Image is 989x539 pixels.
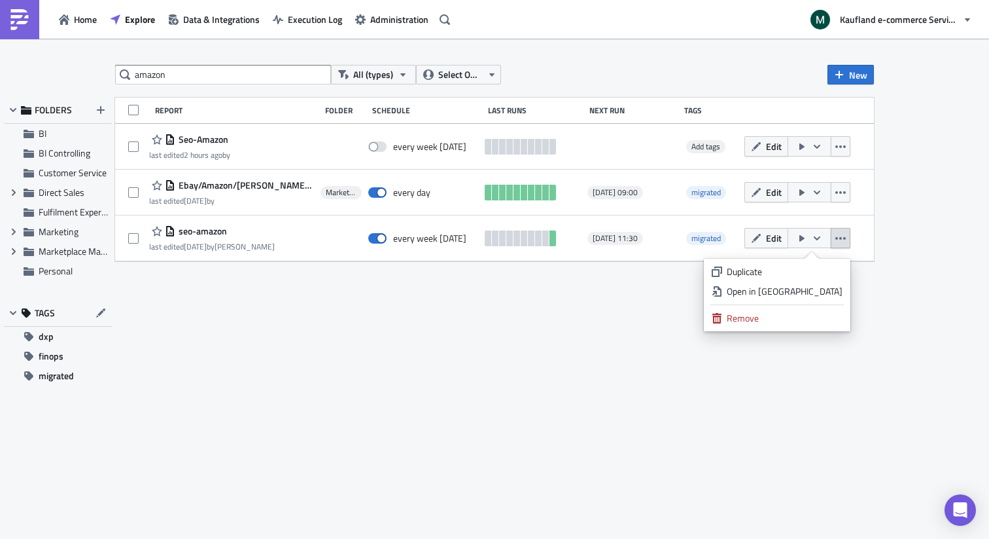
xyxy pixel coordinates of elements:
span: Add tags [691,140,720,153]
span: Customer Service [39,166,107,179]
span: Seo-Amazon [175,134,228,145]
span: migrated [686,232,726,245]
button: Select Owner [416,65,501,84]
span: FOLDERS [35,104,72,116]
span: Execution Log [288,12,342,26]
time: 2025-08-11T10:10:31Z [184,195,207,207]
div: Schedule [372,105,481,115]
button: Edit [744,228,788,248]
span: Ebay/Amazon/Otto/EHI Top Seller_9am [175,179,314,191]
div: Folder [325,105,366,115]
div: last edited by [149,196,314,206]
span: [DATE] 09:00 [593,187,638,198]
button: Edit [744,136,788,157]
span: [DATE] 11:30 [593,233,638,244]
span: Administration [370,12,428,26]
button: Administration [349,9,435,29]
div: Duplicate [727,265,842,278]
span: Home [74,12,97,26]
span: Add tags [686,140,725,153]
button: Execution Log [266,9,349,29]
button: Kaufland e-commerce Services GmbH & Co. KG [803,5,979,34]
span: Edit [766,231,782,245]
div: last edited by [149,150,230,160]
div: Remove [727,312,842,325]
div: Next Run [589,105,678,115]
button: Home [52,9,103,29]
div: last edited by [PERSON_NAME] [149,242,275,251]
time: 2025-08-04T14:17:42Z [184,240,207,253]
span: migrated [39,366,74,386]
span: Marketplace Management [39,244,141,258]
button: finops [4,346,112,366]
span: Edit [766,185,782,199]
div: Open in [GEOGRAPHIC_DATA] [727,285,842,298]
div: Tags [684,105,738,115]
span: Marketplace Management [326,187,356,198]
button: New [827,65,874,84]
span: Marketing [39,225,78,238]
span: Personal [39,264,73,278]
span: migrated [691,232,721,244]
span: Data & Integrations [183,12,260,26]
span: migrated [686,186,726,199]
span: All (types) [353,67,393,82]
span: dxp [39,327,54,346]
span: migrated [691,186,721,198]
span: Kaufland e-commerce Services GmbH & Co. KG [840,12,958,26]
span: Edit [766,139,782,153]
div: Report [155,105,319,115]
span: BI [39,126,46,140]
div: every week on Wednesday [393,232,466,244]
span: Fulfilment Experience [39,205,122,219]
button: Explore [103,9,162,29]
span: BI Controlling [39,146,90,160]
div: every day [393,187,430,198]
time: 2025-08-12T10:16:04Z [184,149,222,161]
button: dxp [4,327,112,346]
span: TAGS [35,307,55,319]
span: seo-amazon [175,225,227,237]
button: All (types) [331,65,416,84]
input: Search Reports [115,65,331,84]
button: migrated [4,366,112,386]
span: Select Owner [438,67,482,82]
button: Data & Integrations [162,9,266,29]
div: Open Intercom Messenger [945,494,976,526]
div: every week on Wednesday [393,141,466,153]
img: PushMetrics [9,9,30,30]
span: Explore [125,12,155,26]
img: Avatar [809,9,831,31]
span: finops [39,346,63,366]
div: Last Runs [488,105,583,115]
span: Direct Sales [39,185,84,199]
span: New [849,68,867,82]
button: Edit [744,182,788,202]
